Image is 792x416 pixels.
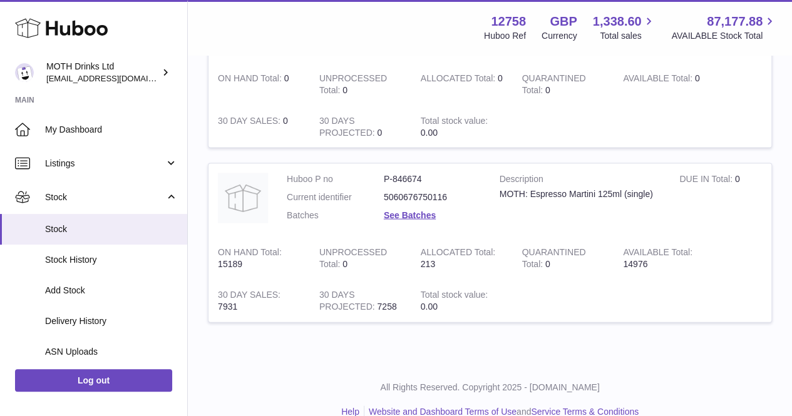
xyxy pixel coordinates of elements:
td: 0 [670,164,771,237]
a: See Batches [384,210,436,220]
span: Stock History [45,254,178,266]
dt: Batches [287,210,384,221]
a: 87,177.88 AVAILABLE Stock Total [671,13,777,42]
strong: Total stock value [421,290,488,303]
strong: DUE IN Total [679,174,734,187]
span: Listings [45,158,165,170]
td: 0 [208,106,310,148]
div: Currency [542,30,577,42]
strong: 30 DAY SALES [218,290,280,303]
td: 0 [310,237,411,280]
strong: UNPROCESSED Total [319,73,387,98]
td: 14976 [614,237,715,280]
span: Total sales [600,30,656,42]
div: MOTH: Espresso Martini 125ml (single) [500,188,661,200]
span: Stock [45,223,178,235]
img: orders@mothdrinks.com [15,63,34,82]
td: 15189 [208,237,310,280]
strong: UNPROCESSED Total [319,247,387,272]
strong: ALLOCATED Total [421,247,495,260]
a: 1,338.60 Total sales [593,13,656,42]
td: 0 [411,63,513,106]
strong: AVAILABLE Total [623,73,694,86]
div: MOTH Drinks Ltd [46,61,159,84]
td: 7258 [310,280,411,322]
dd: P-846674 [384,173,481,185]
span: 87,177.88 [707,13,763,30]
strong: 30 DAYS PROJECTED [319,290,378,315]
td: 0 [310,106,411,148]
strong: ALLOCATED Total [421,73,498,86]
td: 0 [614,63,715,106]
span: 0.00 [421,302,438,312]
dt: Huboo P no [287,173,384,185]
span: 1,338.60 [593,13,642,30]
span: Add Stock [45,285,178,297]
span: 0 [545,259,550,269]
strong: ON HAND Total [218,247,282,260]
strong: ON HAND Total [218,73,284,86]
span: 0 [545,85,550,95]
strong: 30 DAYS PROJECTED [319,116,378,141]
span: My Dashboard [45,124,178,136]
td: 213 [411,237,513,280]
p: All Rights Reserved. Copyright 2025 - [DOMAIN_NAME] [198,382,782,393]
dt: Current identifier [287,191,384,203]
strong: Description [500,173,661,188]
td: 0 [208,63,310,106]
dd: 5060676750116 [384,191,481,203]
strong: Total stock value [421,116,488,129]
strong: QUARANTINED Total [522,73,585,98]
td: 0 [310,63,411,106]
td: 7931 [208,280,310,322]
span: Delivery History [45,315,178,327]
span: [EMAIL_ADDRESS][DOMAIN_NAME] [46,73,184,83]
div: Huboo Ref [484,30,526,42]
a: Log out [15,369,172,392]
span: AVAILABLE Stock Total [671,30,777,42]
span: 0.00 [421,128,438,138]
img: product image [218,173,268,223]
span: Stock [45,191,165,203]
strong: AVAILABLE Total [623,247,692,260]
strong: 30 DAY SALES [218,116,283,129]
strong: 12758 [491,13,526,30]
span: ASN Uploads [45,346,178,358]
strong: GBP [550,13,577,30]
strong: QUARANTINED Total [522,247,585,272]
